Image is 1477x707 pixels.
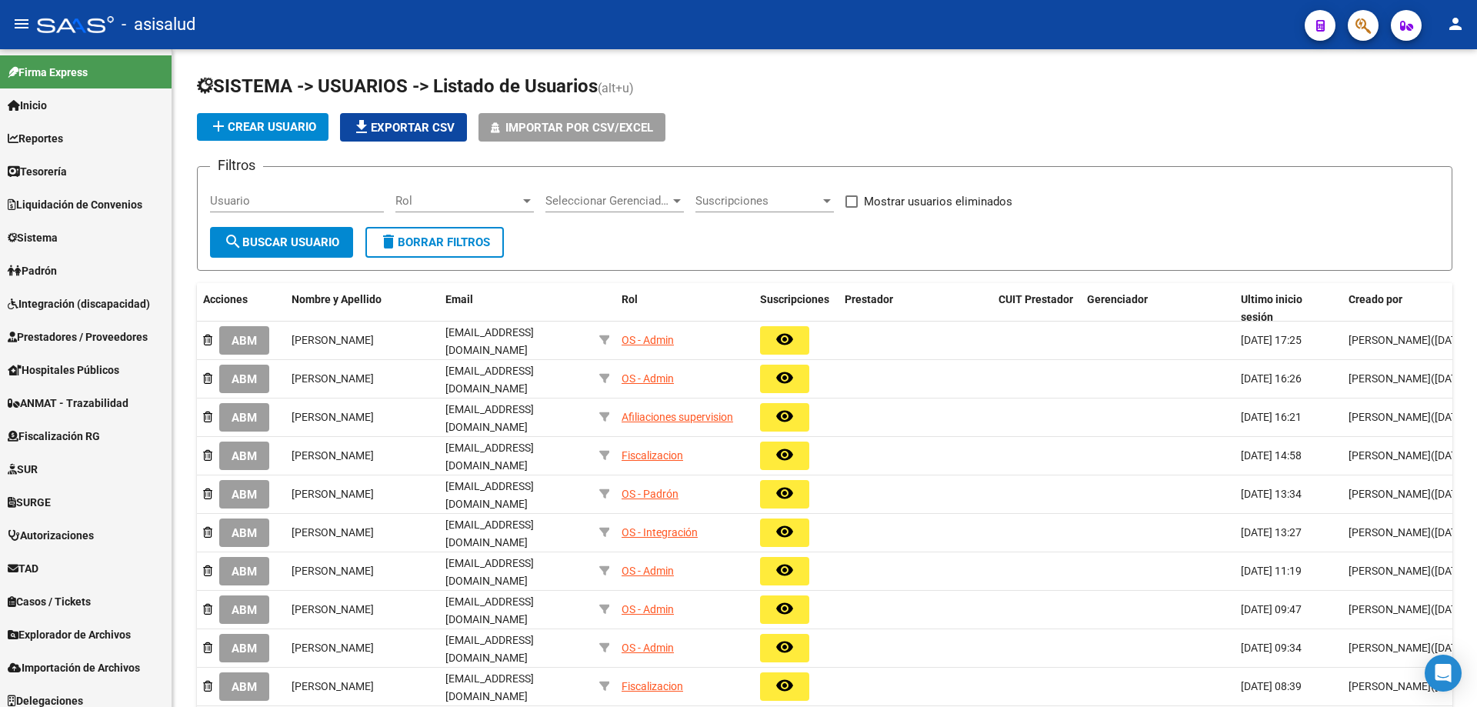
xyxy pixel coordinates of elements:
mat-icon: remove_red_eye [775,484,794,502]
span: [PERSON_NAME] [1349,488,1431,500]
div: OS - Admin [622,332,674,349]
div: Fiscalizacion [622,678,683,695]
span: Integración (discapacidad) [8,295,150,312]
span: [DATE] 08:39 [1241,680,1302,692]
span: Creado por [1349,293,1402,305]
button: ABM [219,557,269,585]
span: Firma Express [8,64,88,81]
button: Crear Usuario [197,113,328,141]
span: [PERSON_NAME] [1349,449,1431,462]
span: Suscripciones [695,194,820,208]
span: ABM [232,526,257,540]
span: [DATE] 09:34 [1241,642,1302,654]
mat-icon: file_download [352,118,371,136]
mat-icon: remove_red_eye [775,599,794,618]
span: [PERSON_NAME] [1349,334,1431,346]
span: SUR [8,461,38,478]
span: [PERSON_NAME] [292,680,374,692]
mat-icon: remove_red_eye [775,638,794,656]
span: TAD [8,560,38,577]
mat-icon: remove_red_eye [775,561,794,579]
div: Afiliaciones supervision [622,409,733,426]
span: Importación de Archivos [8,659,140,676]
button: ABM [219,326,269,355]
datatable-header-cell: Ultimo inicio sesión [1235,283,1342,334]
span: [DATE] 13:27 [1241,526,1302,539]
span: [DATE] 09:47 [1241,603,1302,615]
button: ABM [219,595,269,624]
span: ABM [232,680,257,694]
span: Prestador [845,293,893,305]
span: [EMAIL_ADDRESS][DOMAIN_NAME] [445,595,534,625]
span: [DATE] 17:25 [1241,334,1302,346]
span: [PERSON_NAME] [292,372,374,385]
button: ABM [219,519,269,547]
mat-icon: remove_red_eye [775,330,794,348]
button: ABM [219,672,269,701]
span: Autorizaciones [8,527,94,544]
span: ABM [232,449,257,463]
span: Nombre y Apellido [292,293,382,305]
div: Fiscalizacion [622,447,683,465]
span: [PERSON_NAME] [292,526,374,539]
span: ABM [232,488,257,502]
button: ABM [219,403,269,432]
span: [PERSON_NAME] [292,603,374,615]
datatable-header-cell: Acciones [197,283,285,334]
span: Mostrar usuarios eliminados [864,192,1012,211]
button: ABM [219,365,269,393]
span: [PERSON_NAME] [1349,372,1431,385]
mat-icon: search [224,232,242,251]
span: [PERSON_NAME] [1349,411,1431,423]
span: Reportes [8,130,63,147]
mat-icon: remove_red_eye [775,445,794,464]
span: Acciones [203,293,248,305]
span: [PERSON_NAME] [1349,680,1431,692]
datatable-header-cell: Rol [615,283,754,334]
span: Sistema [8,229,58,246]
span: [EMAIL_ADDRESS][DOMAIN_NAME] [445,326,534,356]
span: SISTEMA -> USUARIOS -> Listado de Usuarios [197,75,598,97]
mat-icon: delete [379,232,398,251]
div: OS - Admin [622,601,674,619]
span: Importar por CSV/Excel [505,121,653,135]
div: OS - Padrón [622,485,678,503]
h3: Filtros [210,155,263,176]
span: Suscripciones [760,293,829,305]
span: Inicio [8,97,47,114]
button: Borrar Filtros [365,227,504,258]
span: [DATE] 16:26 [1241,372,1302,385]
span: ABM [232,334,257,348]
span: [PERSON_NAME] [1349,642,1431,654]
span: [EMAIL_ADDRESS][DOMAIN_NAME] [445,519,534,549]
span: [PERSON_NAME] [1349,565,1431,577]
span: Buscar Usuario [224,235,339,249]
button: Buscar Usuario [210,227,353,258]
mat-icon: remove_red_eye [775,676,794,695]
mat-icon: menu [12,15,31,33]
button: ABM [219,442,269,470]
span: Explorador de Archivos [8,626,131,643]
mat-icon: remove_red_eye [775,522,794,541]
span: Rol [622,293,638,305]
div: Open Intercom Messenger [1425,655,1462,692]
span: [EMAIL_ADDRESS][DOMAIN_NAME] [445,634,534,664]
span: [EMAIL_ADDRESS][DOMAIN_NAME] [445,365,534,395]
datatable-header-cell: Suscripciones [754,283,839,334]
datatable-header-cell: Nombre y Apellido [285,283,439,334]
span: Borrar Filtros [379,235,490,249]
mat-icon: add [209,117,228,135]
span: [PERSON_NAME] [292,642,374,654]
div: OS - Admin [622,639,674,657]
span: SURGE [8,494,51,511]
span: Ultimo inicio sesión [1241,293,1302,323]
span: Prestadores / Proveedores [8,328,148,345]
div: OS - Admin [622,562,674,580]
span: [DATE] 14:58 [1241,449,1302,462]
span: Seleccionar Gerenciador [545,194,670,208]
button: ABM [219,634,269,662]
span: Hospitales Públicos [8,362,119,379]
span: (alt+u) [598,81,634,95]
span: [EMAIL_ADDRESS][DOMAIN_NAME] [445,403,534,433]
span: Fiscalización RG [8,428,100,445]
